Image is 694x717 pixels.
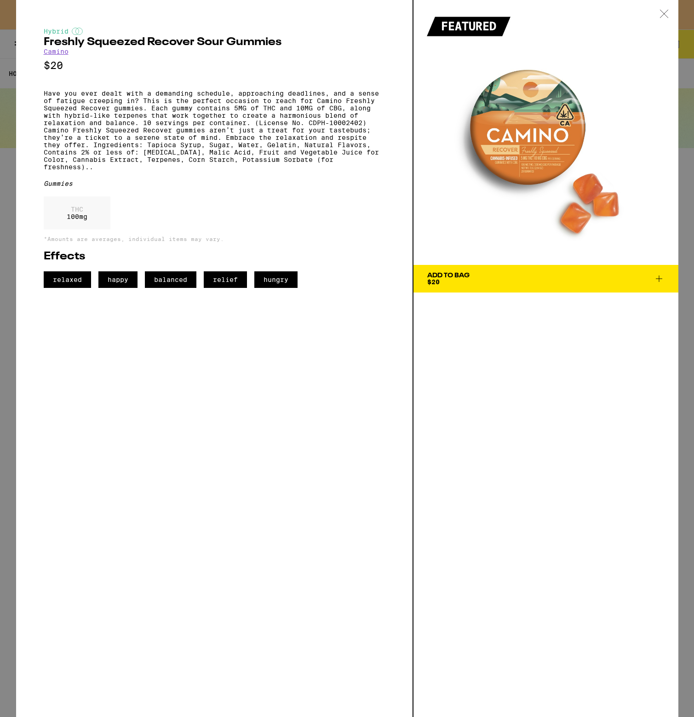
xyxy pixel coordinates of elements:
[44,37,385,48] h2: Freshly Squeezed Recover Sour Gummies
[44,48,69,55] a: Camino
[427,272,470,279] div: Add To Bag
[44,271,91,288] span: relaxed
[44,90,385,171] p: Have you ever dealt with a demanding schedule, approaching deadlines, and a sense of fatigue cree...
[204,271,247,288] span: relief
[44,180,385,187] div: Gummies
[44,236,385,242] p: *Amounts are averages, individual items may vary.
[98,271,138,288] span: happy
[44,251,385,262] h2: Effects
[44,28,385,35] div: Hybrid
[413,265,678,293] button: Add To Bag$20
[67,206,87,213] p: THC
[44,196,110,229] div: 100 mg
[427,278,440,286] span: $20
[254,271,298,288] span: hungry
[44,60,385,71] p: $20
[145,271,196,288] span: balanced
[72,28,83,35] img: hybridColor.svg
